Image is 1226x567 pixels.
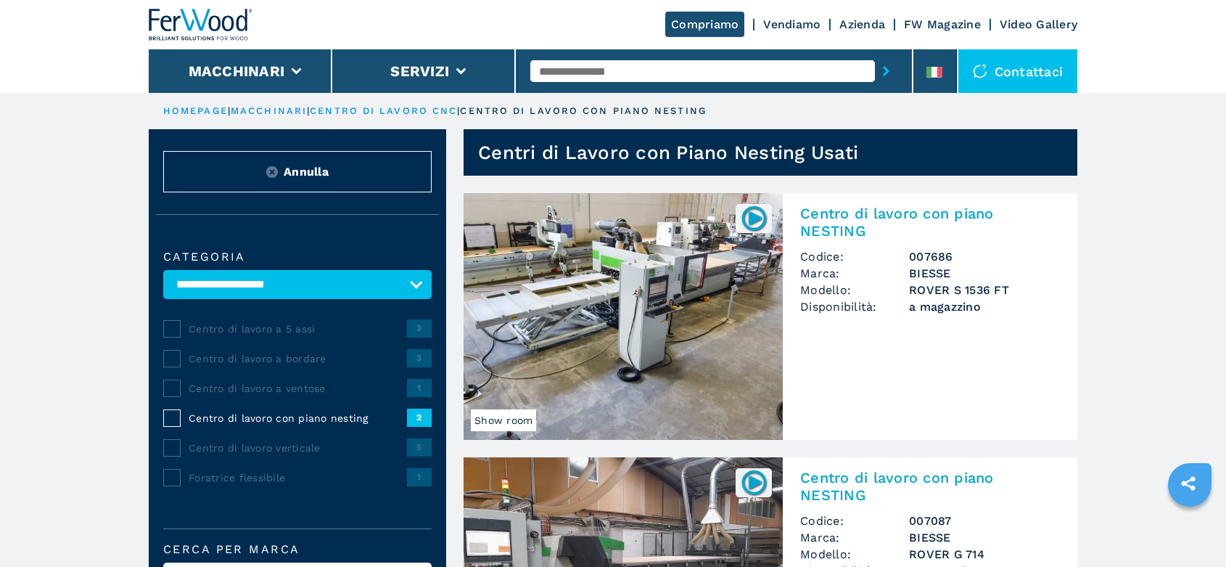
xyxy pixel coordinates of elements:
span: Centro di lavoro con piano nesting [189,411,407,425]
button: submit-button [875,54,897,88]
span: Centro di lavoro a 5 assi [189,322,407,336]
a: Vendiamo [763,17,820,31]
span: Foratrice flessibile [189,470,407,485]
span: 1 [407,379,432,396]
span: | [307,105,310,116]
a: FW Magazine [904,17,981,31]
a: Centro di lavoro con piano NESTING BIESSE ROVER S 1536 FTShow room007686Centro di lavoro con pian... [464,193,1077,440]
h3: ROVER G 714 [909,546,1060,563]
span: Marca: [800,265,909,282]
span: Annulla [284,163,329,180]
p: centro di lavoro con piano nesting [460,105,706,118]
span: Codice: [800,248,909,265]
span: 2 [407,409,432,426]
img: Contattaci [973,64,987,78]
span: Marca: [800,529,909,546]
a: Azienda [839,17,885,31]
label: Cerca per marca [163,544,432,555]
span: Show room [471,409,536,431]
button: Servizi [390,62,449,80]
span: Centro di lavoro a bordare [189,351,407,366]
span: 3 [407,319,432,337]
span: Modello: [800,546,909,563]
span: 5 [407,438,432,456]
h2: Centro di lavoro con piano NESTING [800,205,1060,240]
span: 1 [407,468,432,486]
span: | [228,105,231,116]
h3: BIESSE [909,529,1060,546]
span: | [457,105,460,116]
h2: Centro di lavoro con piano NESTING [800,469,1060,504]
span: Centro di lavoro a ventose [189,381,407,396]
img: Centro di lavoro con piano NESTING BIESSE ROVER S 1536 FT [464,193,783,440]
a: Compriamo [665,12,744,37]
div: Contattaci [958,49,1078,93]
span: Disponibilità: [800,298,909,315]
a: macchinari [231,105,307,116]
a: HOMEPAGE [163,105,228,116]
h3: BIESSE [909,265,1060,282]
img: 007686 [740,204,768,232]
a: centro di lavoro cnc [310,105,457,116]
span: Centro di lavoro verticale [189,441,407,455]
img: 007087 [740,468,768,497]
h3: ROVER S 1536 FT [909,282,1060,298]
span: 3 [407,349,432,367]
iframe: Chat [1164,502,1215,556]
h1: Centri di Lavoro con Piano Nesting Usati [478,141,858,164]
img: Reset [266,166,278,178]
button: ResetAnnulla [163,151,432,192]
label: Categoria [163,251,432,263]
span: a magazzino [909,298,1060,315]
h3: 007686 [909,248,1060,265]
span: Modello: [800,282,909,298]
h3: 007087 [909,513,1060,529]
span: Codice: [800,513,909,529]
img: Ferwood [149,9,253,41]
button: Macchinari [189,62,285,80]
a: Video Gallery [1000,17,1077,31]
a: sharethis [1170,465,1206,502]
